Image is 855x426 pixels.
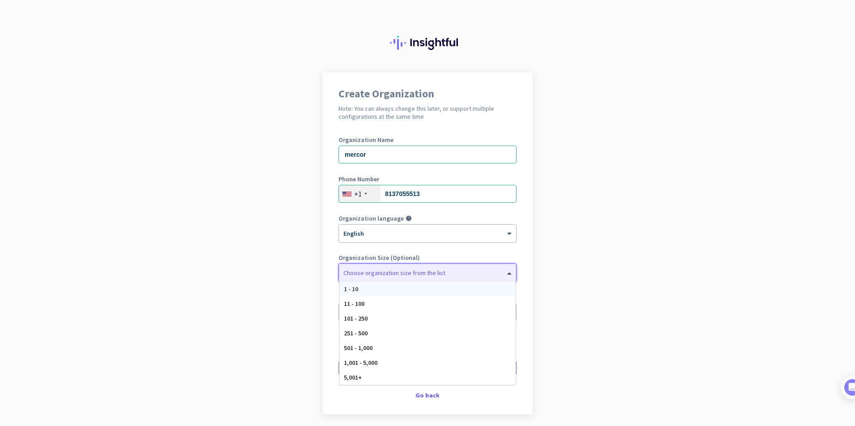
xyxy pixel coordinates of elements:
span: 101 - 250 [344,314,368,322]
div: Options List [339,282,516,385]
i: help [406,215,412,221]
h2: Note: You can always change this later, or support multiple configurations at the same time [339,104,516,121]
label: Organization Size (Optional) [339,255,516,261]
input: What is the name of your organization? [339,146,516,163]
label: Organization Time Zone [339,294,516,300]
span: 11 - 100 [344,300,364,308]
span: 501 - 1,000 [344,344,372,352]
span: 5,001+ [344,373,362,381]
span: 1 - 10 [344,285,358,293]
span: 1,001 - 5,000 [344,359,377,367]
img: Insightful [390,36,465,50]
div: +1 [354,189,362,198]
label: Organization language [339,215,404,221]
label: Organization Name [339,137,516,143]
span: 251 - 500 [344,329,368,337]
button: Create Organization [339,360,516,376]
div: Go back [339,392,516,398]
h1: Create Organization [339,88,516,99]
label: Phone Number [339,176,516,182]
input: 201-555-0123 [339,185,516,203]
